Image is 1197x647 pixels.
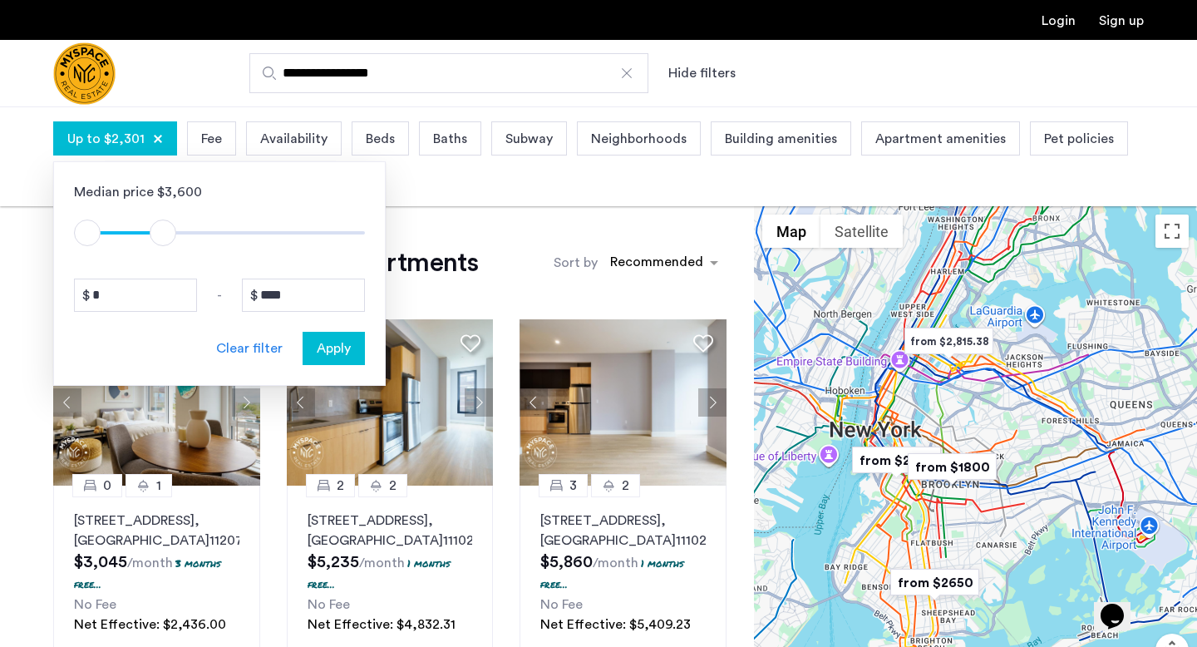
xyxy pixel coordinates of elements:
[74,220,101,246] span: ngx-slider
[242,279,365,312] input: Price to
[668,63,736,83] button: Show or hide filters
[505,129,553,149] span: Subway
[249,53,648,93] input: Apartment Search
[67,129,145,149] span: Up to $2,301
[433,129,467,149] span: Baths
[150,220,176,246] span: ngx-slider-max
[216,338,283,358] div: Clear filter
[53,42,116,105] a: Cazamio Logo
[725,129,837,149] span: Building amenities
[366,129,395,149] span: Beds
[303,332,365,365] button: button
[74,182,365,202] div: Median price $3,600
[260,129,328,149] span: Availability
[74,231,365,235] ngx-slider: ngx-slider
[201,129,222,149] span: Fee
[1099,14,1144,27] a: Registration
[74,279,197,312] input: Price from
[217,285,222,305] span: -
[1094,580,1147,630] iframe: chat widget
[875,129,1006,149] span: Apartment amenities
[1044,129,1114,149] span: Pet policies
[53,42,116,105] img: logo
[1042,14,1076,27] a: Login
[317,338,351,358] span: Apply
[591,129,687,149] span: Neighborhoods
